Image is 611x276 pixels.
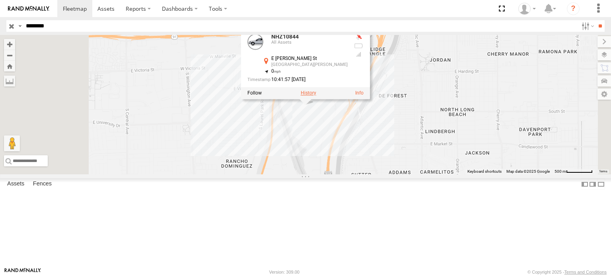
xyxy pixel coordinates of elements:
[247,34,263,50] a: View Asset Details
[271,34,299,40] a: NHZ10844
[552,169,595,174] button: Map Scale: 500 m per 63 pixels
[4,135,20,151] button: Drag Pegman onto the map to open Street View
[4,75,15,87] label: Measure
[564,270,607,274] a: Terms and Conditions
[4,268,41,276] a: Visit our Website
[4,39,15,50] button: Zoom in
[271,62,348,67] div: [GEOGRAPHIC_DATA][PERSON_NAME]
[506,169,550,174] span: Map data ©2025 Google
[467,169,502,174] button: Keyboard shortcuts
[589,178,597,190] label: Dock Summary Table to the Right
[8,6,49,12] img: rand-logo.svg
[597,178,605,190] label: Hide Summary Table
[555,169,566,174] span: 500 m
[567,2,580,15] i: ?
[354,51,364,58] div: Last Event GSM Signal Strength
[597,89,611,100] label: Map Settings
[269,270,300,274] div: Version: 309.00
[247,90,262,96] label: Realtime tracking of Asset
[355,90,364,96] a: View Asset Details
[4,61,15,71] button: Zoom Home
[271,40,348,45] div: All Assets
[354,34,364,41] div: No GPS Fix
[17,20,23,32] label: Search Query
[29,179,56,190] label: Fences
[271,56,348,62] div: E [PERSON_NAME] St
[4,50,15,61] button: Zoom out
[247,77,348,82] div: Date/time of location update
[516,3,539,15] div: Zulema McIntosch
[301,90,316,96] label: View Asset History
[599,170,607,173] a: Terms (opens in new tab)
[3,179,28,190] label: Assets
[581,178,589,190] label: Dock Summary Table to the Left
[271,68,281,74] span: 0
[578,20,595,32] label: Search Filter Options
[354,42,364,49] div: No battery health information received from this device.
[527,270,607,274] div: © Copyright 2025 -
